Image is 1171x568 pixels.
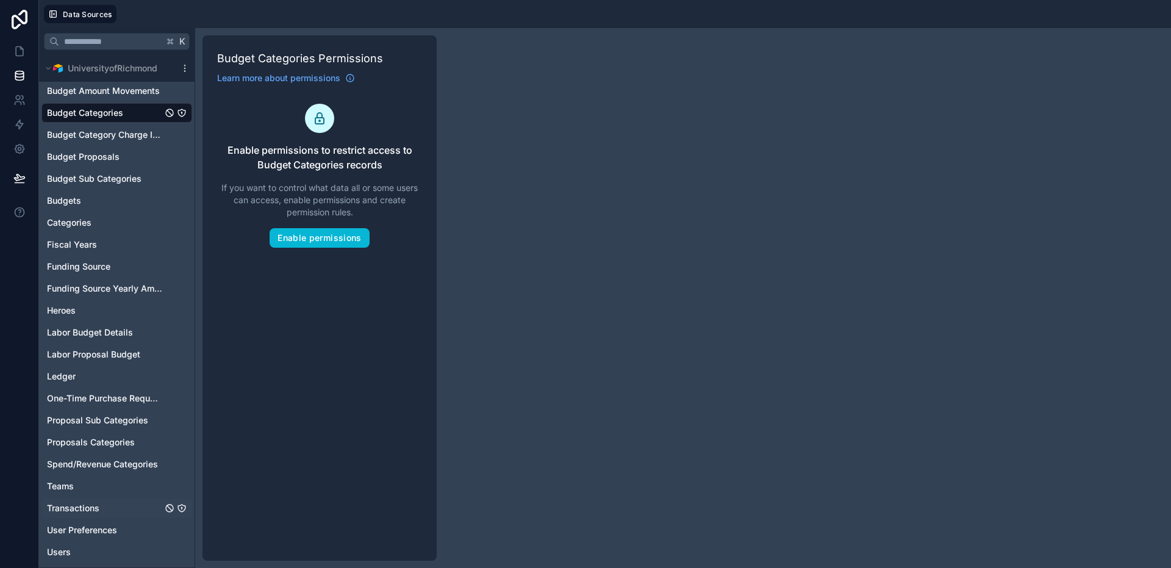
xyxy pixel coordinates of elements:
[217,50,422,67] h1: Budget Categories Permissions
[270,228,369,248] button: Enable permissions
[178,37,187,46] span: K
[217,143,422,172] span: Enable permissions to restrict access to Budget Categories records
[217,72,340,84] span: Learn more about permissions
[63,10,112,19] span: Data Sources
[44,5,116,23] button: Data Sources
[217,72,355,84] a: Learn more about permissions
[217,182,422,218] span: If you want to control what data all or some users can access, enable permissions and create perm...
